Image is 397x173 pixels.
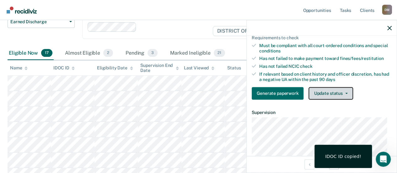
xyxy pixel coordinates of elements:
[64,46,114,60] div: Almost Eligible
[300,64,312,69] span: check
[103,49,113,57] span: 2
[213,26,325,36] span: DISTRICT OFFICE 6, [GEOGRAPHIC_DATA]
[227,65,241,71] div: Status
[7,7,37,14] img: Recidiviz
[97,65,133,71] div: Eligibility Date
[124,46,159,60] div: Pending
[259,56,392,61] div: Has not failed to make payment toward
[247,156,397,172] div: 1 / 17
[259,72,392,82] div: If relevant based on client history and officer discretion, has had a negative UA within the past 90
[10,65,28,71] div: Name
[382,5,392,15] button: Profile dropdown button
[252,110,392,115] dt: Supervision
[325,77,335,82] span: days
[259,48,281,53] span: conditions
[8,46,54,60] div: Eligible Now
[53,65,75,71] div: IDOC ID
[148,49,158,57] span: 3
[252,35,392,41] div: Requirements to check
[169,46,226,60] div: Marked Ineligible
[376,152,391,167] iframe: Intercom live chat
[308,87,353,100] button: Update status
[214,49,225,57] span: 21
[252,87,303,100] button: Generate paperwork
[10,19,67,24] span: Earned Discharge
[304,159,314,169] button: Previous Opportunity
[259,64,392,69] div: Has not failed NCIC
[325,154,361,159] div: IDOC ID copied!
[340,56,384,61] span: fines/fees/restitution
[382,5,392,15] div: D M
[259,43,392,53] div: Must be compliant with all court-ordered conditions and special
[41,49,52,57] span: 17
[252,87,306,100] a: Navigate to form link
[184,65,214,71] div: Last Viewed
[140,63,179,73] div: Supervision End Date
